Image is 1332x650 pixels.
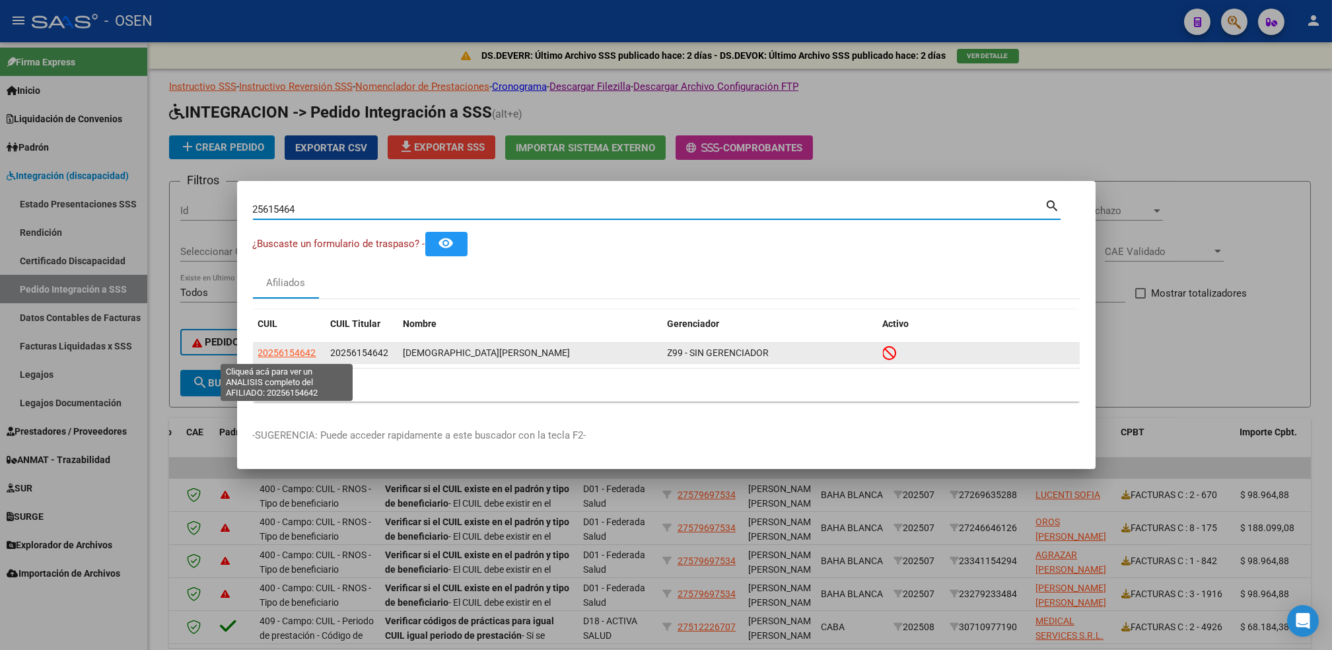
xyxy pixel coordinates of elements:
mat-icon: remove_red_eye [438,235,454,251]
span: ¿Buscaste un formulario de traspaso? - [253,238,425,250]
datatable-header-cell: Gerenciador [662,310,878,338]
span: Activo [883,318,909,329]
span: CUIL [258,318,278,329]
datatable-header-cell: CUIL Titular [326,310,398,338]
span: Nombre [403,318,437,329]
mat-icon: search [1045,197,1061,213]
div: Open Intercom Messenger [1287,605,1319,637]
div: 1 total [253,369,1080,402]
p: -SUGERENCIA: Puede acceder rapidamente a este buscador con la tecla F2- [253,428,1080,443]
datatable-header-cell: Nombre [398,310,662,338]
span: CUIL Titular [331,318,381,329]
span: 20256154642 [331,347,389,358]
span: Z99 - SIN GERENCIADOR [668,347,769,358]
span: Gerenciador [668,318,720,329]
div: Afiliados [266,275,305,291]
datatable-header-cell: CUIL [253,310,326,338]
span: 20256154642 [258,347,316,358]
datatable-header-cell: Activo [878,310,1080,338]
div: [DEMOGRAPHIC_DATA][PERSON_NAME] [403,345,657,361]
